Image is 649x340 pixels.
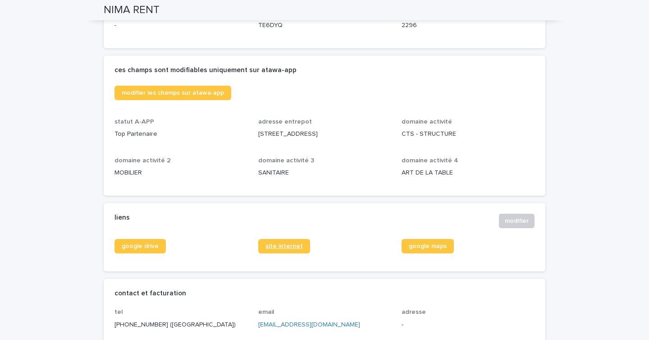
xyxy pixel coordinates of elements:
span: modifier [505,216,529,225]
span: domaine activité 4 [402,157,458,164]
a: google maps [402,239,454,253]
h2: liens [114,214,130,222]
a: modifier les champs sur atawa-app [114,86,231,100]
span: domaine activité [402,119,452,125]
p: - [114,21,247,30]
p: ART DE LA TABLE [402,168,535,178]
p: TE6DYQ [258,21,391,30]
p: [PHONE_NUMBER] ([GEOGRAPHIC_DATA]) [114,320,247,330]
span: domaine activité 2 [114,157,171,164]
p: CTS - STRUCTURE [402,129,535,139]
p: MOBILIER [114,168,247,178]
span: modifier les champs sur atawa-app [122,90,224,96]
h2: ces champs sont modifiables uniquement sur atawa-app [114,66,297,74]
a: [EMAIL_ADDRESS][DOMAIN_NAME] [258,322,360,328]
p: 2296 [402,21,535,30]
span: site internet [265,243,303,249]
span: domaine activité 3 [258,157,314,164]
span: adresse entrepot [258,119,312,125]
p: - [402,320,535,330]
span: tel [114,309,123,315]
span: google drive [122,243,159,249]
span: statut A-APP [114,119,154,125]
p: [STREET_ADDRESS] [258,129,391,139]
a: google drive [114,239,166,253]
span: google maps [409,243,447,249]
span: email [258,309,274,315]
a: site internet [258,239,310,253]
button: modifier [499,214,535,228]
p: Top Partenaire [114,129,247,139]
span: adresse [402,309,426,315]
p: SANITAIRE [258,168,391,178]
h2: contact et facturation [114,289,186,298]
h2: NIMA RENT [104,4,160,17]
